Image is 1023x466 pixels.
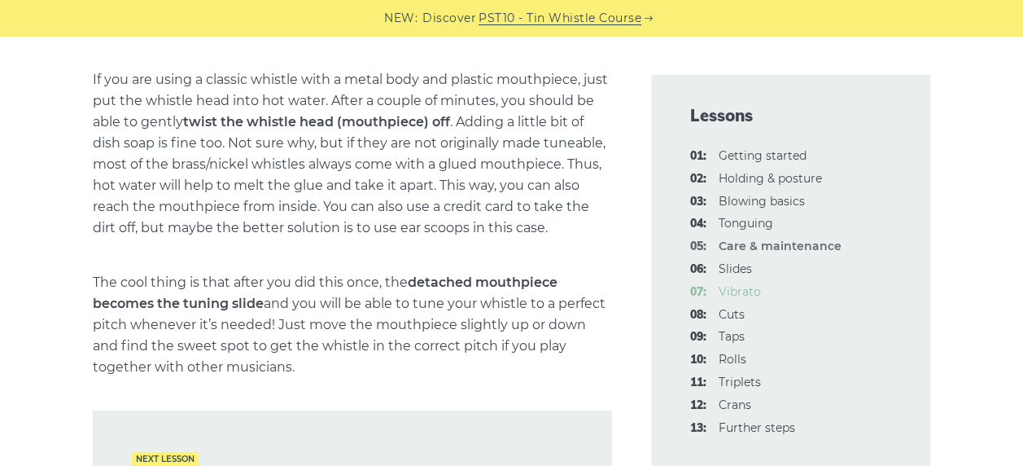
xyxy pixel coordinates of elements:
a: 11:Triplets [719,375,761,389]
span: Discover [422,9,476,28]
span: 13: [690,419,706,438]
span: 04: [690,214,706,234]
a: 02:Holding & posture [719,171,822,186]
a: 04:Tonguing [719,216,773,231]
span: 01: [690,147,706,166]
span: NEW: [384,9,418,28]
span: Lessons [690,104,892,127]
a: 08:Cuts [719,307,745,322]
a: 03:Blowing basics [719,194,805,209]
strong: twist the whistle head (mouthpiece) off [183,114,450,130]
span: 06: [690,260,706,279]
strong: Care & maintenance [719,239,842,253]
span: 05: [690,237,706,257]
span: 10: [690,350,706,370]
a: 01:Getting started [719,148,807,163]
a: PST10 - Tin Whistle Course [479,9,641,28]
span: Next lesson [132,452,199,466]
span: 08: [690,306,706,325]
p: If you are using a classic whistle with a metal body and plastic mouthpiece, just put the whistle... [93,69,612,239]
strong: detached mouthpiece becomes the tuning slide [93,275,557,311]
a: 06:Slides [719,262,752,276]
span: 02: [690,169,706,189]
span: 11: [690,373,706,393]
a: 09:Taps [719,329,745,344]
span: 09: [690,328,706,347]
span: 12: [690,396,706,415]
a: 12:Crans [719,398,751,412]
a: 13:Further steps [719,420,795,435]
span: 03: [690,192,706,212]
a: 10:Rolls [719,352,746,367]
span: 07: [690,283,706,302]
a: 07:Vibrato [719,284,761,299]
p: The cool thing is that after you did this once, the and you will be able to tune your whistle to ... [93,272,612,378]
